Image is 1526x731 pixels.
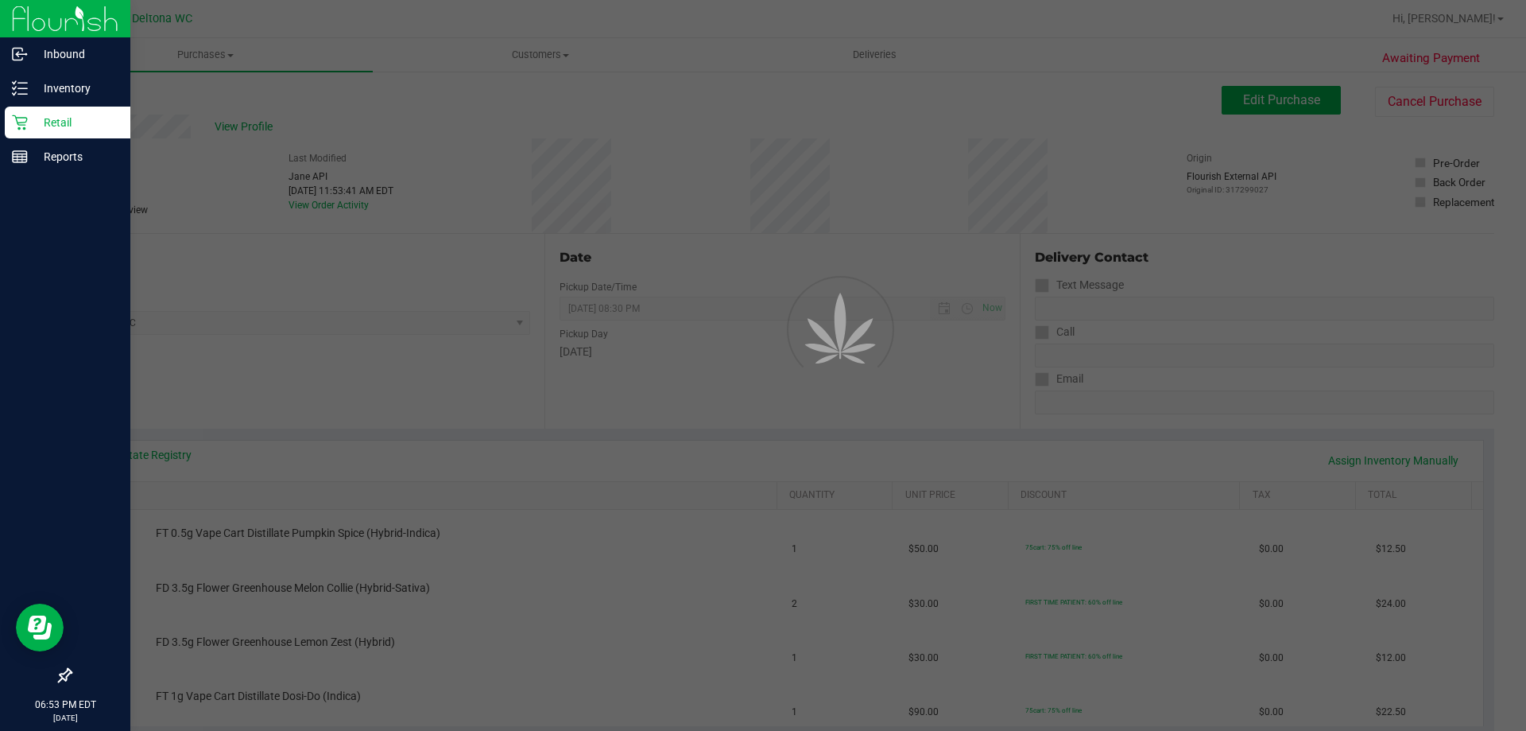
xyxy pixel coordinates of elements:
[28,113,123,132] p: Retail
[7,712,123,724] p: [DATE]
[16,604,64,651] iframe: Resource center
[28,45,123,64] p: Inbound
[12,46,28,62] inline-svg: Inbound
[7,698,123,712] p: 06:53 PM EDT
[28,79,123,98] p: Inventory
[28,147,123,166] p: Reports
[12,149,28,165] inline-svg: Reports
[12,80,28,96] inline-svg: Inventory
[12,115,28,130] inline-svg: Retail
